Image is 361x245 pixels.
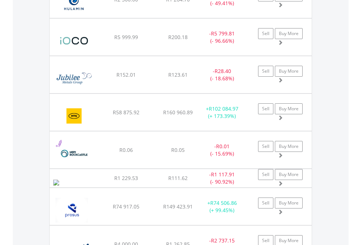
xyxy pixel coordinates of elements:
div: - (- 96.66%) [199,30,245,45]
span: R102 084.97 [209,105,238,112]
span: R111.62 [168,175,188,181]
span: R149 423.91 [163,203,193,210]
a: Buy More [275,103,303,114]
span: R152.01 [116,71,136,78]
img: EQU.ZA.NRP.png [53,141,95,166]
a: Buy More [275,66,303,77]
span: R0.01 [216,143,230,150]
div: + (+ 173.39%) [199,105,245,120]
div: - (- 90.92%) [199,171,245,185]
a: Buy More [275,141,303,152]
span: R5 999.99 [114,34,138,41]
a: Buy More [275,28,303,39]
div: - (- 18.68%) [199,68,245,82]
span: R1 229.53 [114,175,138,181]
span: R5 799.81 [211,30,235,37]
img: EQU.ZA.PRX.png [53,197,90,223]
div: + (+ 99.45%) [199,199,245,214]
span: R28.40 [215,68,231,74]
img: EQU.ZA.JBL.png [53,65,95,91]
a: Sell [258,103,273,114]
span: R123.61 [168,71,188,78]
span: R0.06 [119,146,133,153]
img: EQU.ZA.IOC.png [53,28,95,54]
a: Sell [258,198,273,208]
span: R160 960.89 [163,109,193,116]
img: EQU.ZA.NTU.png [53,180,59,185]
a: Sell [258,141,273,152]
a: Buy More [275,169,303,180]
a: Sell [258,169,273,180]
span: R1 117.91 [211,171,235,178]
a: Sell [258,66,273,77]
span: R58 875.92 [113,109,139,116]
a: Buy More [275,198,303,208]
span: R74 917.05 [113,203,139,210]
a: Sell [258,28,273,39]
span: R200.18 [168,34,188,41]
span: R0.05 [171,146,185,153]
span: R74 506.86 [210,199,237,206]
img: EQU.ZA.MTN.png [53,103,95,129]
div: - (- 15.69%) [199,143,245,157]
span: R2 737.15 [211,237,235,244]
